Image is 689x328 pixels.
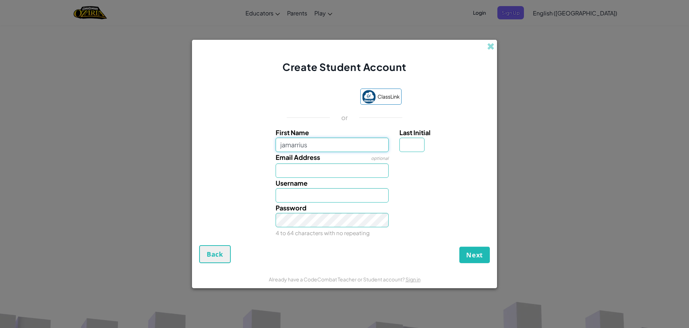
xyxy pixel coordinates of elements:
[282,61,406,73] span: Create Student Account
[459,247,490,263] button: Next
[276,204,306,212] span: Password
[284,90,357,105] iframe: Sign in with Google Button
[276,229,370,236] small: 4 to 64 characters with no repeating
[378,91,400,102] span: ClassLink
[276,153,320,161] span: Email Address
[341,113,348,122] p: or
[406,276,421,282] a: Sign in
[466,251,483,259] span: Next
[276,128,309,137] span: First Name
[207,250,223,258] span: Back
[399,128,431,137] span: Last Initial
[269,276,406,282] span: Already have a CodeCombat Teacher or Student account?
[371,156,389,161] span: optional
[199,245,231,263] button: Back
[276,179,308,187] span: Username
[362,90,376,104] img: classlink-logo-small.png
